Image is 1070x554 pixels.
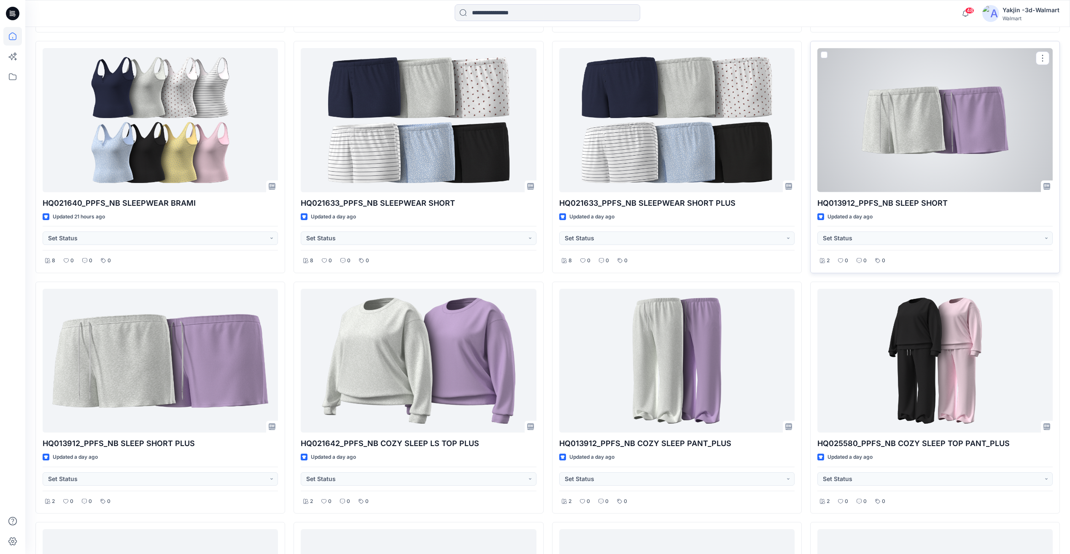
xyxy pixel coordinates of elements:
[827,212,873,221] p: Updated a day ago
[70,497,73,506] p: 0
[89,256,92,265] p: 0
[587,497,590,506] p: 0
[569,497,571,506] p: 2
[311,212,356,221] p: Updated a day ago
[817,438,1053,449] p: HQ025580_PPFS_NB COZY SLEEP TOP PANT_PLUS
[301,197,536,209] p: HQ021633_PPFS_NB SLEEPWEAR SHORT
[827,453,873,462] p: Updated a day ago
[569,256,572,265] p: 8
[328,497,332,506] p: 0
[108,256,111,265] p: 0
[301,48,536,192] a: HQ021633_PPFS_NB SLEEPWEAR SHORT
[624,497,627,506] p: 0
[559,197,795,209] p: HQ021633_PPFS_NB SLEEPWEAR SHORT PLUS
[817,289,1053,433] a: HQ025580_PPFS_NB COZY SLEEP TOP PANT_PLUS
[53,453,98,462] p: Updated a day ago
[606,256,609,265] p: 0
[70,256,74,265] p: 0
[52,497,55,506] p: 2
[882,256,885,265] p: 0
[863,497,867,506] p: 0
[347,256,350,265] p: 0
[624,256,628,265] p: 0
[845,256,848,265] p: 0
[347,497,350,506] p: 0
[605,497,609,506] p: 0
[569,453,615,462] p: Updated a day ago
[1003,15,1059,22] div: Walmart
[569,212,615,221] p: Updated a day ago
[587,256,590,265] p: 0
[845,497,848,506] p: 0
[52,256,55,265] p: 8
[817,197,1053,209] p: HQ013912_PPFS_NB SLEEP SHORT
[559,48,795,192] a: HQ021633_PPFS_NB SLEEPWEAR SHORT PLUS
[366,256,369,265] p: 0
[827,497,830,506] p: 2
[43,438,278,449] p: HQ013912_PPFS_NB SLEEP SHORT PLUS
[559,438,795,449] p: HQ013912_PPFS_NB COZY SLEEP PANT_PLUS
[43,289,278,433] a: HQ013912_PPFS_NB SLEEP SHORT PLUS
[43,48,278,192] a: HQ021640_PPFS_NB SLEEPWEAR BRAMI
[329,256,332,265] p: 0
[817,48,1053,192] a: HQ013912_PPFS_NB SLEEP SHORT
[982,5,999,22] img: avatar
[882,497,885,506] p: 0
[1003,5,1059,15] div: Yakjin -3d-Walmart
[301,289,536,433] a: HQ021642_PPFS_NB COZY SLEEP LS TOP PLUS
[310,497,313,506] p: 2
[863,256,867,265] p: 0
[311,453,356,462] p: Updated a day ago
[310,256,313,265] p: 8
[365,497,369,506] p: 0
[107,497,111,506] p: 0
[827,256,830,265] p: 2
[53,212,105,221] p: Updated 21 hours ago
[89,497,92,506] p: 0
[301,438,536,449] p: HQ021642_PPFS_NB COZY SLEEP LS TOP PLUS
[559,289,795,433] a: HQ013912_PPFS_NB COZY SLEEP PANT_PLUS
[43,197,278,209] p: HQ021640_PPFS_NB SLEEPWEAR BRAMI
[965,7,974,14] span: 48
